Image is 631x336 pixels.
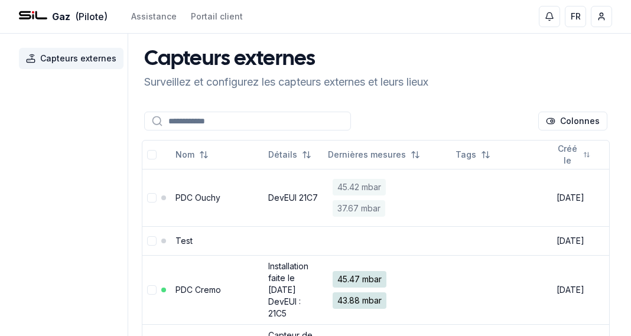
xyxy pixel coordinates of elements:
[538,112,607,131] button: Cocher les colonnes
[549,145,597,164] button: Not sorted. Click to sort ascending.
[328,266,446,314] a: 45.47 mbar43.88 mbar
[571,11,581,22] span: FR
[144,74,428,90] p: Surveillez et configurez les capteurs externes et leurs lieux
[175,193,220,203] a: PDC Ouchy
[52,9,70,24] span: Gaz
[168,145,216,164] button: Not sorted. Click to sort ascending.
[333,292,386,309] span: 43.88 mbar
[268,261,308,318] a: Installation faite le [DATE] DevEUI : 21C5
[565,6,586,27] button: FR
[328,149,406,161] span: Dernières mesures
[144,48,428,71] h1: Capteurs externes
[261,145,318,164] button: Not sorted. Click to sort ascending.
[191,11,243,22] a: Portail client
[147,285,157,295] button: Sélectionner la ligne
[328,174,446,221] a: 45.42 mbar37.67 mbar
[552,226,602,255] td: [DATE]
[321,145,427,164] button: Not sorted. Click to sort ascending.
[19,48,128,69] a: Capteurs externes
[268,193,318,203] a: DevEUI 21C7
[19,2,47,31] img: SIL - Gaz Logo
[333,271,386,288] span: 45.47 mbar
[456,149,476,161] span: Tags
[333,200,385,217] span: 37.67 mbar
[75,9,108,24] span: (Pilote)
[19,9,108,24] a: Gaz(Pilote)
[147,236,157,246] button: Sélectionner la ligne
[131,11,177,22] a: Assistance
[40,53,116,64] span: Capteurs externes
[552,169,602,226] td: [DATE]
[175,236,193,246] a: Test
[147,193,157,203] button: Sélectionner la ligne
[448,145,497,164] button: Not sorted. Click to sort ascending.
[333,179,386,195] span: 45.42 mbar
[557,143,578,167] span: Créé le
[175,285,221,295] a: PDC Cremo
[268,149,297,161] span: Détails
[147,150,157,159] button: Tout sélectionner
[552,255,602,324] td: [DATE]
[175,149,194,161] span: Nom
